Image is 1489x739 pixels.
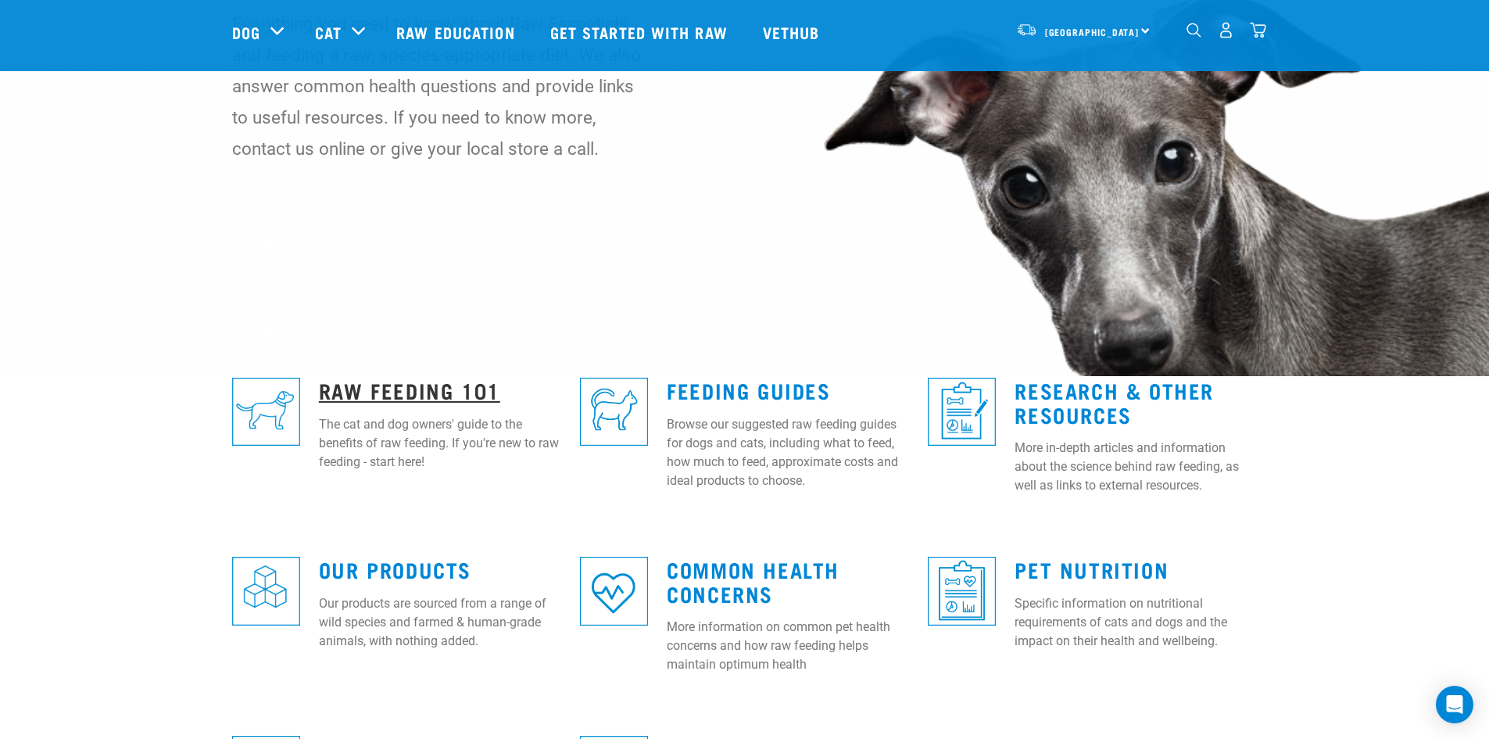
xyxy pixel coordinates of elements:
p: More in-depth articles and information about the science behind raw feeding, as well as links to ... [1015,439,1257,495]
p: Our products are sourced from a range of wild species and farmed & human-grade animals, with noth... [319,594,561,651]
a: Common Health Concerns [667,563,839,599]
a: Raw Education [381,1,534,63]
a: Get started with Raw [535,1,747,63]
img: van-moving.png [1016,23,1037,37]
p: Specific information on nutritional requirements of cats and dogs and the impact on their health ... [1015,594,1257,651]
img: home-icon@2x.png [1250,22,1266,38]
a: Vethub [747,1,839,63]
p: More information on common pet health concerns and how raw feeding helps maintain optimum health [667,618,909,674]
img: re-icons-healthcheck3-sq-blue.png [928,557,996,625]
div: Open Intercom Messenger [1436,686,1473,723]
img: re-icons-cat2-sq-blue.png [580,378,648,446]
img: user.png [1218,22,1234,38]
span: [GEOGRAPHIC_DATA] [1045,29,1140,34]
img: home-icon-1@2x.png [1187,23,1201,38]
a: Raw Feeding 101 [319,384,500,396]
p: The cat and dog owners' guide to the benefits of raw feeding. If you're new to raw feeding - star... [319,415,561,472]
img: re-icons-heart-sq-blue.png [580,557,648,625]
p: Everything you need to know about Raw Essentials and feeding a raw, species-appropriate diet. We ... [232,8,642,164]
a: Research & Other Resources [1015,384,1214,420]
img: re-icons-cubes2-sq-blue.png [232,557,300,625]
a: Cat [315,20,342,44]
p: Browse our suggested raw feeding guides for dogs and cats, including what to feed, how much to fe... [667,415,909,490]
a: Pet Nutrition [1015,563,1169,575]
img: re-icons-healthcheck1-sq-blue.png [928,378,996,446]
a: Feeding Guides [667,384,830,396]
a: Dog [232,20,260,44]
img: re-icons-dog3-sq-blue.png [232,378,300,446]
a: Our Products [319,563,471,575]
